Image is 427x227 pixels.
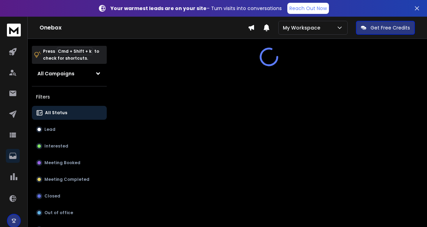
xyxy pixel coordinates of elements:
[43,48,99,62] p: Press to check for shortcuts.
[44,193,60,199] p: Closed
[32,206,107,220] button: Out of office
[356,21,415,35] button: Get Free Credits
[32,123,107,136] button: Lead
[44,127,55,132] p: Lead
[32,106,107,120] button: All Status
[32,189,107,203] button: Closed
[44,143,68,149] p: Interested
[283,24,323,31] p: My Workspace
[7,24,21,36] img: logo
[111,5,282,12] p: – Turn visits into conversations
[44,160,80,166] p: Meeting Booked
[287,3,329,14] a: Reach Out Now
[32,92,107,102] h3: Filters
[111,5,207,12] strong: Your warmest leads are on your site
[289,5,327,12] p: Reach Out Now
[45,110,67,116] p: All Status
[57,47,93,55] span: Cmd + Shift + k
[371,24,410,31] p: Get Free Credits
[32,67,107,81] button: All Campaigns
[32,173,107,186] button: Meeting Completed
[37,70,75,77] h1: All Campaigns
[32,156,107,170] button: Meeting Booked
[44,177,89,182] p: Meeting Completed
[40,24,248,32] h1: Onebox
[32,139,107,153] button: Interested
[44,210,73,216] p: Out of office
